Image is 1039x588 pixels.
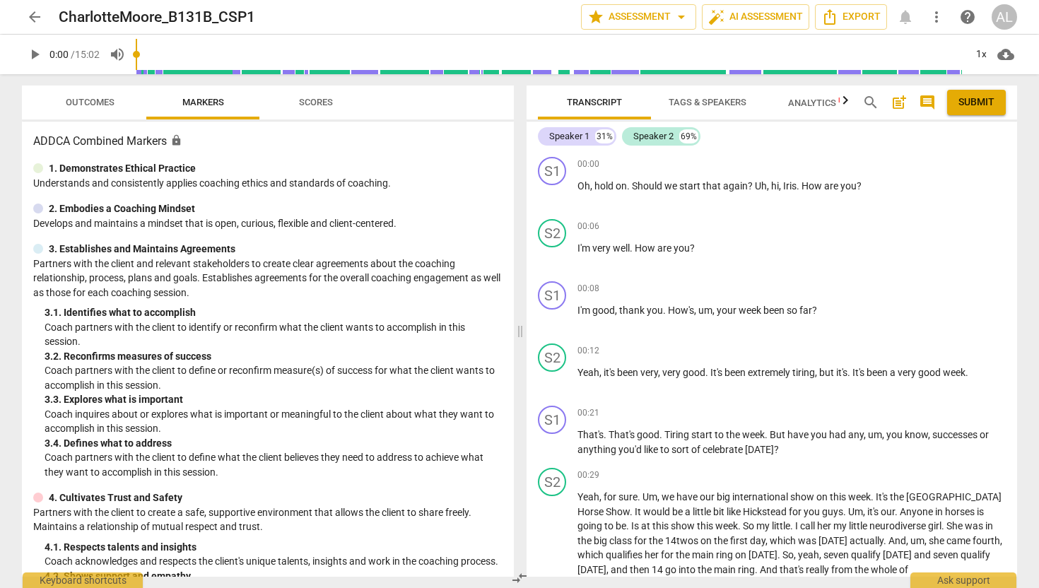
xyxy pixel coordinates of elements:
span: Uh [755,180,767,192]
span: tiring [792,367,815,378]
span: more_vert [928,8,945,25]
span: week [848,491,871,502]
span: Yeah [577,367,599,378]
span: How [635,242,657,254]
span: [DATE] [818,535,850,546]
span: , [657,491,662,502]
span: Um [848,506,863,517]
span: be [672,506,685,517]
span: Is [631,520,641,531]
span: start [679,180,703,192]
span: her [645,549,661,560]
span: qualify [961,549,990,560]
span: good [637,429,659,440]
span: , [590,180,594,192]
span: are [824,180,840,192]
span: the [890,491,906,502]
span: , [864,429,868,440]
span: Horse [577,506,606,517]
div: 3. 4. Defines what to address [45,436,503,451]
span: this [697,520,715,531]
span: on [816,491,830,502]
span: , [658,367,662,378]
span: 00:12 [577,345,599,357]
span: you [811,429,829,440]
span: to [604,520,616,531]
span: any [848,429,864,440]
span: Oh [577,180,590,192]
a: Help [955,4,980,30]
span: week [742,429,765,440]
p: 4. Cultivates Trust and Safety [49,490,182,505]
span: week [943,367,965,378]
p: Coach partners with the client to define or reconfirm measure(s) of success for what the client w... [45,363,503,392]
button: Play [22,42,47,67]
span: are [657,242,674,254]
span: 00:06 [577,220,599,233]
span: very [898,367,918,378]
span: little [693,506,713,517]
span: call [800,520,817,531]
span: on [700,535,714,546]
span: have [787,429,811,440]
span: to [660,444,671,455]
p: Partners with the client and relevant stakeholders to create clear agreements about the coaching ... [33,257,503,300]
span: . [705,367,710,378]
span: Scores [299,97,333,107]
p: Coach inquires about or explores what is important or meaningful to the client about what they wa... [45,407,503,436]
span: my [756,520,772,531]
span: week [739,305,763,316]
span: , [924,535,929,546]
span: ? [857,180,862,192]
span: of [691,444,703,455]
button: Assessment [581,4,696,30]
span: fourth [973,535,1000,546]
span: her [817,520,833,531]
span: Assessment is enabled for this document. The competency model is locked and follows the assessmen... [170,134,182,146]
span: for [604,491,618,502]
div: 1x [968,43,994,66]
span: , [863,506,867,517]
span: . [895,506,900,517]
span: [DATE] [749,549,777,560]
span: first [730,535,750,546]
span: had [829,429,848,440]
span: celebrate [703,444,745,455]
span: ? [748,180,755,192]
span: Show [606,506,630,517]
div: Change speaker [538,343,566,372]
span: qualifies [606,549,645,560]
span: this [652,520,671,531]
span: be [616,520,626,531]
span: New [838,96,854,104]
button: Export [815,4,887,30]
div: 3. 3. Explores what is important [45,392,503,407]
span: big [717,491,732,502]
span: um [910,535,924,546]
span: ? [774,444,779,455]
span: play_arrow [26,46,43,63]
span: the [726,429,742,440]
p: Coach partners with the client to define what the client believes they need to address to achieve... [45,450,503,479]
span: so [787,305,799,316]
span: the [676,549,692,560]
span: you [647,305,663,316]
span: . [797,180,802,192]
span: Hickstead [743,506,789,517]
span: class [609,535,634,546]
span: it's [604,367,617,378]
span: which [770,535,798,546]
span: , [882,429,886,440]
span: for [789,506,804,517]
button: Please Do Not Submit until your Assessment is Complete [947,90,1006,115]
span: again [723,180,748,192]
span: very [592,242,613,254]
span: and [914,549,933,560]
span: ? [812,305,817,316]
button: AI Assessment [702,4,809,30]
span: that [703,180,723,192]
span: Outcomes [66,97,115,107]
span: show [671,520,697,531]
span: help [959,8,976,25]
span: would [643,506,672,517]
